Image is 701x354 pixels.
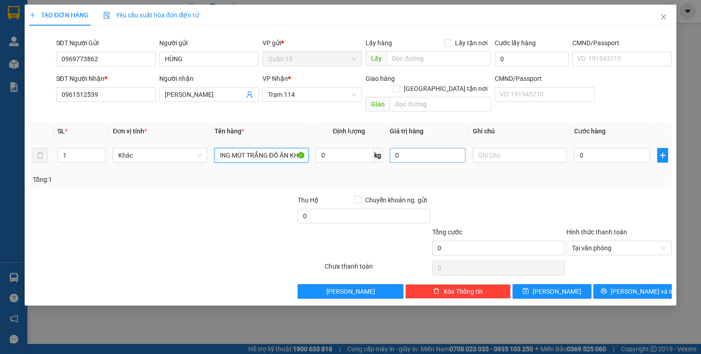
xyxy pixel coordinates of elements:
span: [PERSON_NAME] và In [611,286,675,296]
span: TẠO ĐƠN HÀNG [29,11,89,19]
div: VP gửi [262,38,362,48]
span: kg [373,148,382,163]
span: plus [29,12,36,18]
label: Cước lấy hàng [495,39,536,47]
button: [PERSON_NAME] [298,284,403,299]
input: VD: Bàn, Ghế [214,148,309,163]
span: Tên hàng [214,127,244,135]
div: CMND/Passport [495,74,594,84]
span: Lấy tận nơi [451,38,491,48]
button: plus [657,148,668,163]
img: icon [103,12,110,19]
span: Thu Hộ [298,196,319,204]
span: [GEOGRAPHIC_DATA] tận nơi [400,84,491,94]
span: Lấy hàng [366,39,392,47]
button: printer[PERSON_NAME] và In [593,284,672,299]
span: Xóa Thông tin [443,286,483,296]
button: save[PERSON_NAME] [513,284,591,299]
button: delete [33,148,47,163]
div: Người gửi [159,38,259,48]
div: Người nhận [159,74,259,84]
input: 0 [390,148,466,163]
span: user-add [246,91,253,98]
input: Ghi Chú [473,148,567,163]
span: Tổng cước [432,228,462,236]
span: plus [658,152,668,159]
div: CMND/Passport [572,38,672,48]
span: Cước hàng [574,127,606,135]
input: Dọc đường [390,97,491,111]
span: Giao [366,97,390,111]
input: Dọc đường [387,51,491,66]
span: Giá trị hàng [390,127,424,135]
span: printer [601,288,607,295]
span: save [523,288,529,295]
span: Khác [118,148,201,162]
span: Định lượng [333,127,365,135]
span: Tại văn phòng [572,241,666,255]
span: [PERSON_NAME] [533,286,581,296]
span: delete [433,288,439,295]
span: Giao hàng [366,75,395,82]
span: Chuyển khoản ng. gửi [361,195,430,205]
span: Đơn vị tính [113,127,147,135]
div: SĐT Người Gửi [56,38,156,48]
div: SĐT Người Nhận [56,74,156,84]
input: Cước lấy hàng [495,52,569,66]
span: [PERSON_NAME] [326,286,375,296]
label: Hình thức thanh toán [566,228,627,236]
button: Close [651,5,676,30]
span: Quận 10 [268,52,356,66]
span: VP Nhận [262,75,288,82]
th: Ghi chú [469,122,570,140]
span: Trạm 114 [268,88,356,101]
span: Lấy [366,51,387,66]
span: SL [58,127,65,135]
span: close [660,13,667,21]
div: Chưa thanh toán [324,261,431,277]
button: deleteXóa Thông tin [405,284,511,299]
span: Yêu cầu xuất hóa đơn điện tử [103,11,199,19]
div: Tổng: 1 [33,174,271,185]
